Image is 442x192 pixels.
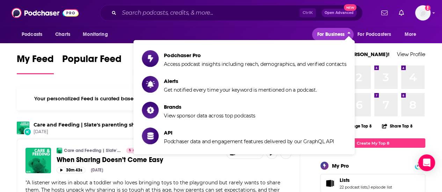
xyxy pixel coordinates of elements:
span: PRO [416,163,424,168]
span: API [164,129,334,136]
svg: Email not verified [425,5,430,11]
span: Ctrl K [299,8,316,17]
span: For Podcasters [357,30,391,39]
a: My Feed [17,53,54,74]
button: 30m 43s [57,167,85,174]
div: My Pro [332,162,349,169]
span: When Sharing Doesn’t Come Easy [57,155,163,164]
a: Create My Top 8 [320,138,425,148]
span: Brands [164,103,255,110]
span: Charts [55,30,70,39]
a: Popular Feed [62,53,122,74]
button: Open AdvancedNew [321,9,357,17]
a: View Profile [397,51,425,57]
img: Care and Feeding | Slate's parenting show [57,148,62,153]
button: open menu [78,28,117,41]
a: Show notifications dropdown [396,7,407,19]
a: 1 episode list [368,185,392,190]
span: New [344,4,356,11]
img: When Sharing Doesn’t Come Easy [26,148,51,173]
div: Search podcasts, credits, & more... [100,5,363,21]
button: open menu [17,28,51,41]
button: open menu [400,28,425,41]
a: Welcome [PERSON_NAME]! [320,51,390,57]
button: Show profile menu [415,5,430,21]
span: Alerts [164,78,317,84]
span: More [405,30,416,39]
span: View sponsor data across top podcasts [164,113,255,119]
h3: released a new episode [34,122,199,128]
button: open menu [353,28,401,41]
span: My Feed [17,53,54,69]
img: User Profile [415,5,430,21]
a: 69 [126,148,140,153]
button: Share Top 8 [382,119,413,133]
span: Podchaser Pro [164,52,346,59]
div: Open Intercom Messenger [418,154,435,171]
a: Care and Feeding | Slate's parenting show [64,148,122,153]
span: Access podcast insights including reach, demographics, and verified contacts [164,61,346,67]
div: Your personalized Feed is curated based on the Podcasts, Creators, Users, and Lists that you Follow. [17,87,300,110]
a: Show notifications dropdown [378,7,390,19]
div: [DATE] [91,168,103,172]
span: Popular Feed [62,53,122,69]
a: Lists [323,178,337,188]
span: Logged in as dresnic [415,5,430,21]
span: For Business [317,30,345,39]
img: Care and Feeding | Slate's parenting show [17,122,29,134]
input: Search podcasts, credits, & more... [119,7,299,18]
a: 22 podcast lists [340,185,368,190]
span: Podchaser data and engagement features delivered by our GraphQL API [164,138,334,145]
span: Get notified every time your keyword is mentioned on a podcast. [164,87,317,93]
a: Care and Feeding | Slate's parenting show [34,122,143,128]
span: Monitoring [83,30,108,39]
a: PRO [416,163,424,168]
a: When Sharing Doesn’t Come Easy [57,155,222,164]
a: Lists [340,177,392,183]
a: Charts [51,28,74,41]
div: New Episode [24,128,31,136]
button: close menu [312,28,353,41]
span: Podcasts [22,30,42,39]
span: Lists [340,177,350,183]
span: [DATE] [34,129,199,135]
span: Open Advanced [325,11,354,15]
img: Podchaser - Follow, Share and Rate Podcasts [12,6,79,20]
